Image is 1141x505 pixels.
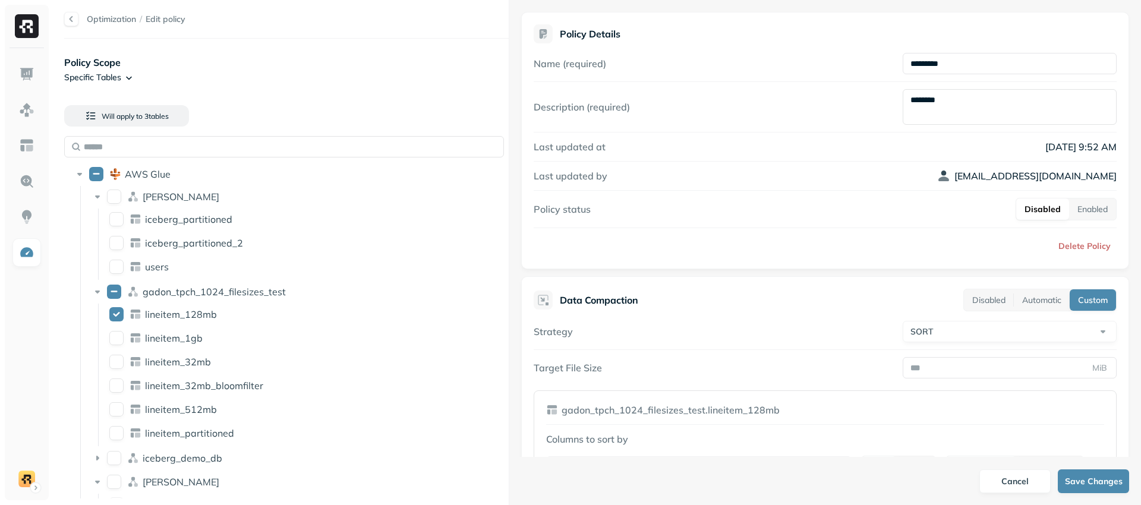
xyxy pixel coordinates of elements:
button: iceberg_partitioned_2 [109,236,124,250]
div: lineitem_32mb_bloomfilterlineitem_32mb_bloomfilter [105,376,505,395]
button: lee [107,475,121,489]
button: Disabled [1016,198,1069,220]
div: iceberg_partitionediceberg_partitioned [105,210,505,229]
label: Target File Size [534,362,602,374]
span: 3 table s [143,112,169,121]
p: Data Compaction [560,293,638,307]
div: lineitem_partitionedlineitem_partitioned [105,424,505,443]
a: Optimization [87,14,136,24]
span: [PERSON_NAME] [143,476,219,488]
div: gadon_tpch_1024_filesizes_testgadon_tpch_1024_filesizes_test [87,282,505,301]
div: lee[PERSON_NAME] [87,472,505,491]
button: lineitem_32mb_bloomfilter [109,378,124,393]
button: gadon_tpch_1024_filesizes_test [107,285,121,299]
p: Specific Tables [64,72,121,83]
button: ASC [862,456,896,478]
div: AWS GlueAWS Glue [69,165,504,184]
p: gadon_tpch_1024_filesizes_test.lineitem_128mb [562,403,780,417]
p: lineitem_32mb [145,356,211,368]
button: Delete Policy [1049,235,1117,257]
img: Query Explorer [19,173,34,189]
div: dean[PERSON_NAME] [87,187,505,206]
div: lineitem_1gblineitem_1gb [105,329,505,348]
label: Strategy [534,326,573,337]
button: Will apply to 3tables [64,105,189,127]
p: [DATE] 9:52 AM [903,140,1117,154]
label: Name (required) [534,58,606,70]
div: iceberg_demo_dbiceberg_demo_db [87,449,505,468]
img: demo [18,471,35,487]
img: Dashboard [19,67,34,82]
button: lineitem_1gb [109,331,124,345]
p: Policy Details [560,28,620,40]
button: Automatic [1014,289,1070,311]
label: Policy status [534,203,591,215]
div: iceberg_partitioned_2iceberg_partitioned_2 [105,233,505,252]
p: lineitem_512mb [145,403,217,415]
span: Will apply to [102,112,143,121]
img: Optimization [19,245,34,260]
button: AWS Glue [89,167,103,181]
button: users [109,260,124,274]
p: / [140,14,142,25]
button: NULLS FIRST [946,456,1016,478]
button: iceberg_partitioned [109,212,124,226]
button: iceberg_demo_db [107,451,121,465]
p: lineitem_128mb [145,308,217,320]
button: dean [107,190,121,204]
button: 1st column [546,456,852,478]
p: users [145,261,169,273]
img: Assets [19,102,34,118]
p: iceberg_partitioned_2 [145,237,243,249]
p: lee [143,476,219,488]
button: lineitem_32mb [109,355,124,369]
img: Insights [19,209,34,225]
p: lineitem_partitioned [145,427,234,439]
p: iceberg_demo_db [143,452,222,464]
span: [PERSON_NAME] [143,191,219,203]
button: Disabled [964,289,1014,311]
button: Save Changes [1058,469,1129,493]
label: Last updated at [534,141,606,153]
img: Asset Explorer [19,138,34,153]
nav: breadcrumb [87,14,185,25]
div: lineitem_128mblineitem_128mb [105,305,505,324]
button: lineitem_128mb [109,307,124,321]
div: lineitem_512mblineitem_512mb [105,400,505,419]
p: AWS Glue [125,168,171,180]
button: lineitem_512mb [109,402,124,416]
button: NULLS LAST [1016,456,1083,478]
button: Cancel [979,469,1051,493]
p: [EMAIL_ADDRESS][DOMAIN_NAME] [954,169,1117,183]
button: Enabled [1069,198,1116,220]
button: Custom [1070,289,1116,311]
p: Policy Scope [64,55,509,70]
p: lineitem_1gb [145,332,203,344]
div: usersusers [105,257,505,276]
div: lineitem_32mblineitem_32mb [105,352,505,371]
p: Columns to sort by [546,432,1104,446]
p: lineitem_32mb_bloomfilter [145,380,263,392]
p: iceberg_partitioned [145,213,232,225]
span: Edit policy [146,14,185,25]
p: gadon_tpch_1024_filesizes_test [143,286,286,298]
button: DESC [896,456,935,478]
label: Last updated by [534,170,607,182]
button: lineitem_partitioned [109,426,124,440]
label: Description (required) [534,101,630,113]
img: Ryft [15,14,39,38]
p: dean [143,191,219,203]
